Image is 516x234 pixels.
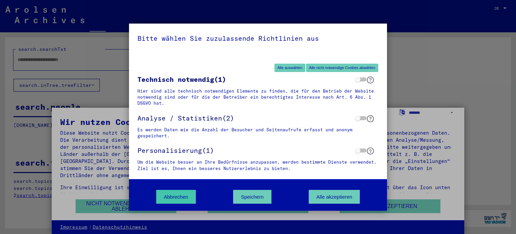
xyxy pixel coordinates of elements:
[137,159,379,171] div: Um die Website besser an Ihre Bedürfnisse anzupassen, werden bestimmte Dienste verwendet. Ziel is...
[137,146,214,155] span: (1)
[137,146,202,155] span: Personalisierung
[156,190,196,204] button: Abbrechen
[233,190,271,204] button: Speichern
[274,64,305,72] button: Alle auswählen
[137,114,222,122] span: Analyse / Statistiken
[367,76,374,83] button: ?
[306,64,378,72] button: Alle nicht notwendige Cookies abwählen
[137,88,379,106] div: Hier sind alle technisch notwendigen Elemente zu finden, die für den Betrieb der Website notwendi...
[137,113,234,123] span: (2)
[367,147,374,155] button: ?
[367,115,374,122] button: ?
[137,127,379,139] div: Es werden Daten wie die Anzahl der Besucher und Seitenaufrufe erfasst und anonym gespeichert.
[137,34,379,43] div: Bitte wählen Sie zuzulassende Richtlinien aus
[309,190,360,204] button: Alle akzeptieren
